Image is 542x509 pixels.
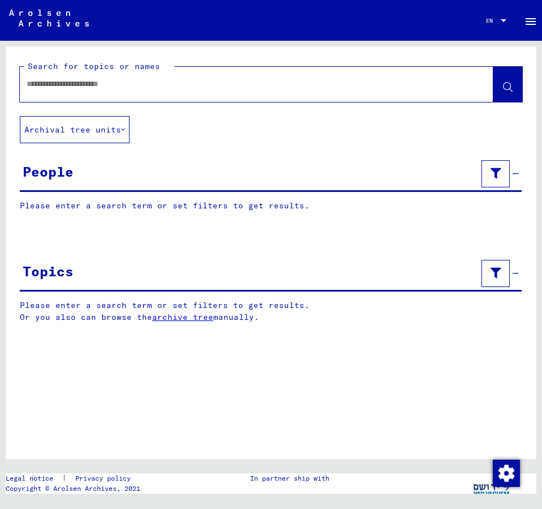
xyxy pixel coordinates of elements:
[250,473,329,484] p: In partner ship with
[20,116,130,143] button: Archival tree units
[152,312,213,322] a: archive tree
[6,473,62,484] a: Legal notice
[519,9,542,32] button: Toggle sidenav
[492,459,519,486] div: Change consent
[23,261,74,281] div: Topics
[66,473,144,484] a: Privacy policy
[20,300,522,323] p: Please enter a search term or set filters to get results. Or you also can browse the manually.
[486,18,498,24] span: EN
[6,473,144,484] div: |
[28,61,160,71] mat-label: Search for topics or names
[493,460,520,487] img: Change consent
[524,15,537,28] mat-icon: Side nav toggle icon
[20,200,522,212] p: Please enter a search term or set filters to get results.
[9,10,89,27] img: Arolsen_neg.svg
[23,161,74,182] div: People
[6,484,144,494] p: Copyright © Arolsen Archives, 2021
[471,473,513,502] img: yv_logo.png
